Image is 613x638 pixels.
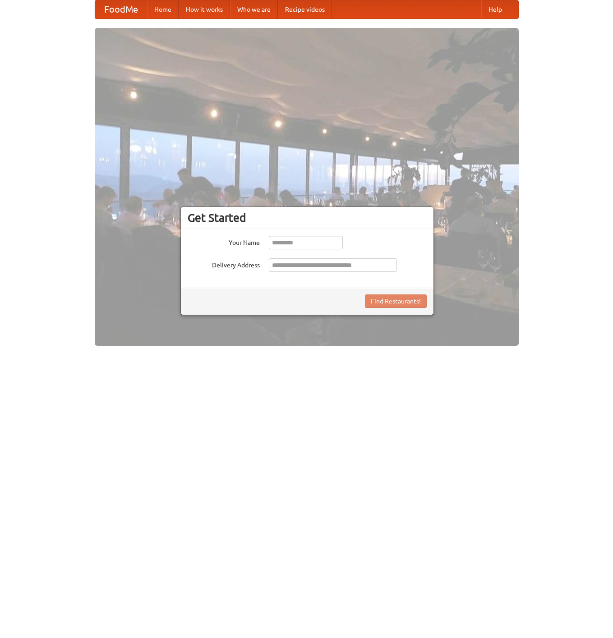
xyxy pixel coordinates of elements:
[179,0,230,18] a: How it works
[188,258,260,270] label: Delivery Address
[365,294,427,308] button: Find Restaurants!
[278,0,332,18] a: Recipe videos
[481,0,509,18] a: Help
[147,0,179,18] a: Home
[230,0,278,18] a: Who we are
[188,211,427,225] h3: Get Started
[95,0,147,18] a: FoodMe
[188,236,260,247] label: Your Name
